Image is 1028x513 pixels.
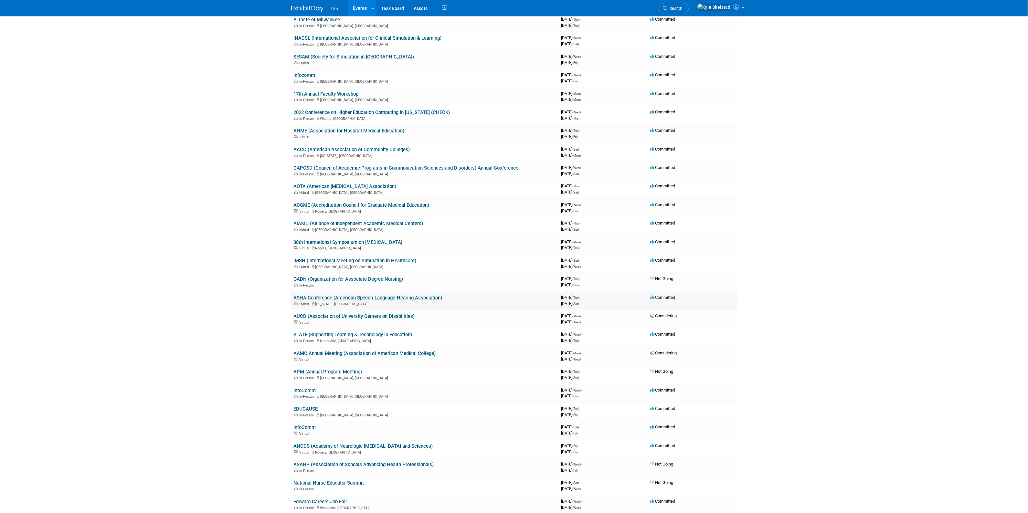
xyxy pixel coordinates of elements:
span: [DATE] [561,424,581,429]
span: (Sat) [573,42,579,46]
span: - [580,424,581,429]
div: Rogers, [GEOGRAPHIC_DATA] [294,245,556,250]
a: National Nurse Educator Summit [294,480,364,486]
span: (Thu) [573,246,580,250]
span: (Sat) [573,148,579,151]
a: ASHA Conference (American Speech-Language-Hearing Association) [294,295,442,301]
span: Committed [651,91,675,96]
span: (Fri) [573,432,578,435]
span: [DATE] [561,276,582,281]
img: Virtual Event [294,209,298,213]
span: (Thu) [573,222,580,225]
div: Rogers, [GEOGRAPHIC_DATA] [294,449,556,455]
span: Not Going [651,369,673,374]
img: In-Person Event [294,24,298,27]
span: (Sat) [573,228,579,231]
span: (Thu) [573,184,580,188]
span: In-Person [300,79,316,84]
span: (Sat) [573,302,579,306]
span: - [581,369,582,374]
span: In-Person [300,283,316,288]
span: [DATE] [561,165,583,170]
img: Virtual Event [294,320,298,324]
span: [DATE] [561,332,583,337]
span: (Mon) [573,240,581,244]
span: (Fri) [573,394,578,398]
div: [GEOGRAPHIC_DATA], [GEOGRAPHIC_DATA] [294,227,556,232]
a: InfoComm [294,388,316,393]
span: In-Person [300,469,316,473]
a: InfoComm [294,424,316,430]
span: (Wed) [573,265,581,268]
img: Hybrid Event [294,228,298,231]
a: ACGME (Accreditation Council for Graduate Medical Education) [294,202,429,208]
span: [DATE] [561,480,581,485]
span: (Thu) [573,117,580,120]
span: [DATE] [561,147,581,152]
span: [DATE] [561,54,583,59]
img: Virtual Event [294,432,298,435]
a: IMSH (International Meeting on Simulation in Healthcare) [294,258,417,264]
span: - [582,54,583,59]
span: [DATE] [561,406,582,411]
div: [GEOGRAPHIC_DATA], [GEOGRAPHIC_DATA] [294,264,556,269]
span: (Fri) [573,79,578,83]
div: [GEOGRAPHIC_DATA], [GEOGRAPHIC_DATA] [294,41,556,47]
span: - [582,239,583,244]
span: [DATE] [561,79,578,83]
span: Committed [651,239,675,244]
img: In-Person Event [294,487,298,490]
span: (Sat) [573,191,579,194]
a: AIAMC (Alliance of Independent Academic Medical Centers) [294,221,423,226]
span: (Wed) [573,55,581,58]
span: In-Person [300,98,316,102]
div: [GEOGRAPHIC_DATA], [GEOGRAPHIC_DATA] [294,79,556,84]
span: In-Person [300,394,316,399]
span: - [582,165,583,170]
img: In-Person Event [294,79,298,83]
div: [GEOGRAPHIC_DATA], [GEOGRAPHIC_DATA] [294,23,556,28]
span: (Mon) [573,92,581,96]
span: IVS [331,6,339,11]
a: ASAHP (Association of Schools Advancing Health Professionals) [294,462,434,467]
span: [DATE] [561,338,580,343]
span: Committed [651,424,675,429]
span: (Sat) [573,425,579,429]
img: In-Person Event [294,394,298,398]
span: [DATE] [561,468,578,473]
span: [DATE] [561,357,581,361]
span: Committed [651,35,675,40]
span: Committed [651,183,675,188]
a: A Taste of Milwaukee [294,17,340,23]
span: Hybrid [300,302,311,306]
img: In-Person Event [294,117,298,120]
span: (Thu) [573,370,580,373]
span: [DATE] [561,110,583,114]
a: CAPCSD (Council of Academic Programs in Communication Sciences and Disorders) Annual Conference [294,165,519,171]
span: Virtual [300,432,311,436]
span: Committed [651,295,675,300]
span: (Wed) [573,73,581,77]
img: ExhibitDay [291,5,323,12]
div: [GEOGRAPHIC_DATA], [GEOGRAPHIC_DATA] [294,375,556,380]
div: Rogers, [GEOGRAPHIC_DATA] [294,208,556,214]
span: Committed [651,17,675,22]
span: In-Person [300,154,316,158]
span: (Wed) [573,36,581,40]
span: [DATE] [561,91,583,96]
a: AOTA (American [MEDICAL_DATA] Association) [294,183,397,189]
span: [DATE] [561,35,583,40]
span: [DATE] [561,97,581,102]
img: In-Person Event [294,376,298,379]
span: Virtual [300,135,311,139]
a: SESAM (Society for Simulation in [GEOGRAPHIC_DATA]) [294,54,414,60]
img: Hybrid Event [294,302,298,305]
div: [GEOGRAPHIC_DATA], [GEOGRAPHIC_DATA] [294,171,556,176]
a: INACSL (International Association for Clinical Simulation & Learning) [294,35,442,41]
span: (Thu) [573,296,580,299]
span: Committed [651,443,675,448]
span: Committed [651,72,675,77]
div: Waukesha, [GEOGRAPHIC_DATA] [294,505,556,510]
span: In-Person [300,487,316,491]
span: In-Person [300,24,316,28]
